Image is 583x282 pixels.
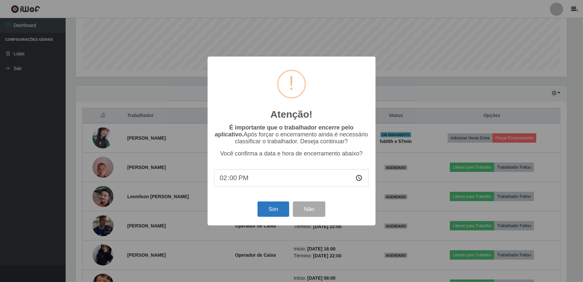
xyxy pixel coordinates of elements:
[215,124,354,138] b: É importante que o trabalhador encerre pelo aplicativo.
[270,108,312,120] h2: Atenção!
[214,124,369,145] p: Após forçar o encerramento ainda é necessário classificar o trabalhador. Deseja continuar?
[214,150,369,157] p: Você confirma a data e hora de encerramento abaixo?
[258,201,289,217] button: Sim
[293,201,325,217] button: Não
